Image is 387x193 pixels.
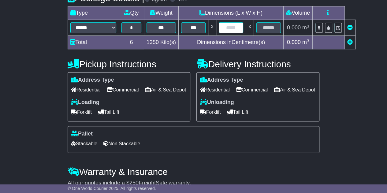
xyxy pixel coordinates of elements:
[208,20,216,36] td: x
[196,59,319,69] h4: Delivery Instructions
[236,85,268,95] span: Commercial
[68,36,119,49] td: Total
[246,20,254,36] td: x
[68,180,319,187] div: All our quotes include a $ FreightSafe warranty.
[307,39,309,43] sup: 3
[302,24,309,31] span: m
[98,107,119,117] span: Tail Lift
[68,6,119,20] td: Type
[144,6,178,20] td: Weight
[103,139,140,148] span: Non Stackable
[68,59,191,69] h4: Pickup Instructions
[200,85,229,95] span: Residential
[274,85,315,95] span: Air & Sea Depot
[145,85,186,95] span: Air & Sea Depot
[71,85,101,95] span: Residential
[178,6,283,20] td: Dimensions (L x W x H)
[144,36,178,49] td: Kilo(s)
[200,99,234,106] label: Unloading
[200,77,243,84] label: Address Type
[147,39,159,45] span: 1350
[68,186,156,191] span: © One World Courier 2025. All rights reserved.
[71,99,99,106] label: Loading
[200,107,221,117] span: Forklift
[227,107,248,117] span: Tail Lift
[307,24,309,28] sup: 3
[119,36,144,49] td: 6
[71,77,114,84] label: Address Type
[302,39,309,45] span: m
[107,85,139,95] span: Commercial
[71,131,93,137] label: Pallet
[68,167,319,177] h4: Warranty & Insurance
[287,39,301,45] span: 0.000
[119,6,144,20] td: Qty
[347,24,353,31] a: Remove this item
[287,24,301,31] span: 0.000
[71,139,97,148] span: Stackable
[71,107,92,117] span: Forklift
[347,39,353,45] a: Add new item
[178,36,283,49] td: Dimensions in Centimetre(s)
[129,180,139,186] span: 250
[283,6,312,20] td: Volume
